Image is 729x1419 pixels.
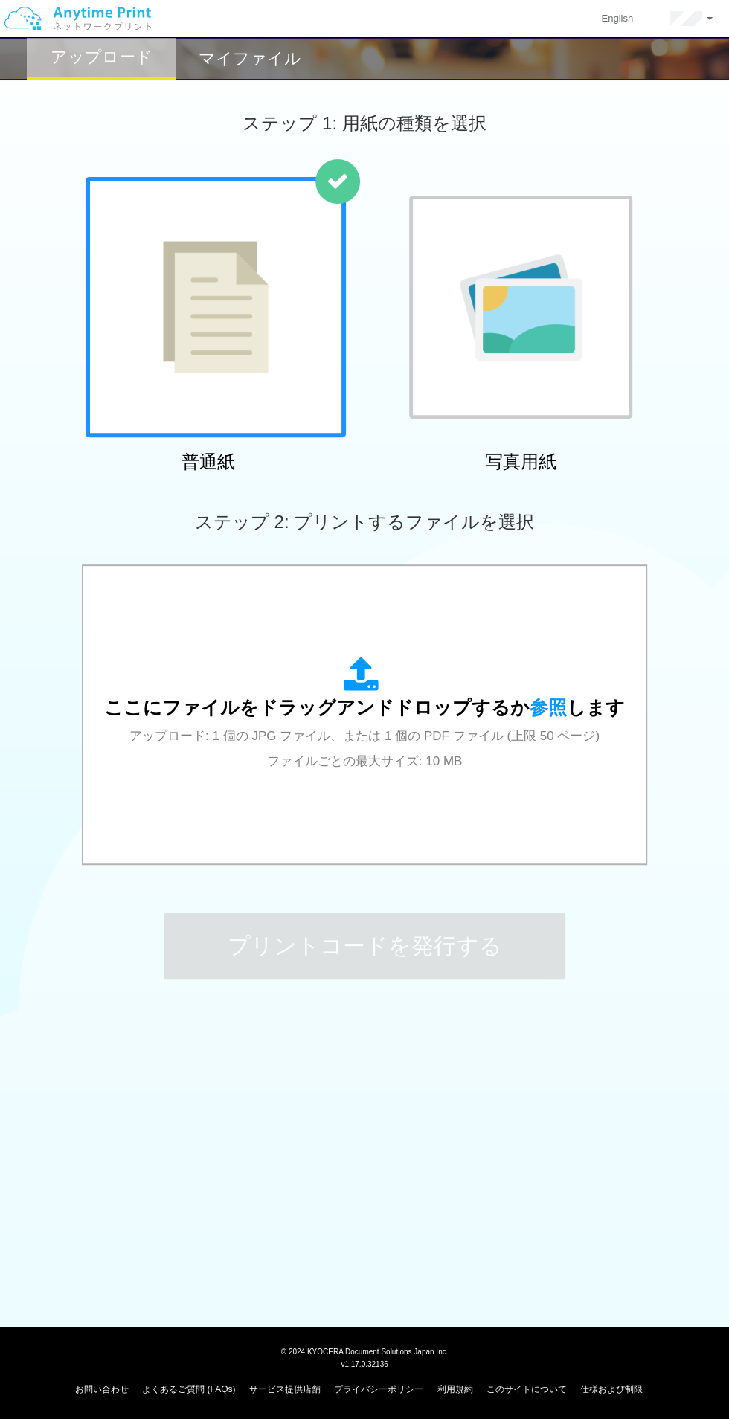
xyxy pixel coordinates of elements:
h2: マイファイル [199,50,301,68]
a: 仕様および制限 [580,1384,643,1394]
span: ステップ 1: 用紙の種類を選択 [243,113,486,133]
h2: 写真用紙 [391,452,651,472]
a: お問い合わせ [75,1384,129,1394]
span: © 2024 KYOCERA Document Solutions Japan Inc. [281,1346,449,1356]
span: ここにファイルをドラッグアンドドロップするか します [104,697,625,718]
h2: アップロード [51,48,152,66]
a: このサイトについて [486,1384,567,1394]
img: photo-paper.png [460,254,582,361]
span: ステップ 2: プリントするファイルを選択 [195,512,534,532]
a: プライバシーポリシー [334,1384,423,1394]
button: プリントコードを発行する [164,913,565,979]
a: よくあるご質問 (FAQs) [142,1384,235,1394]
a: 利用規約 [437,1384,473,1394]
a: サービス提供店舗 [249,1384,321,1394]
span: アップロード: 1 個の JPG ファイル、または 1 個の PDF ファイル (上限 50 ページ) ファイルごとの最大サイズ: 10 MB [129,729,600,768]
img: plain-paper.png [163,241,269,373]
span: 参照 [530,697,567,718]
span: v1.17.0.32136 [341,1360,388,1368]
h2: 普通紙 [78,452,338,472]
